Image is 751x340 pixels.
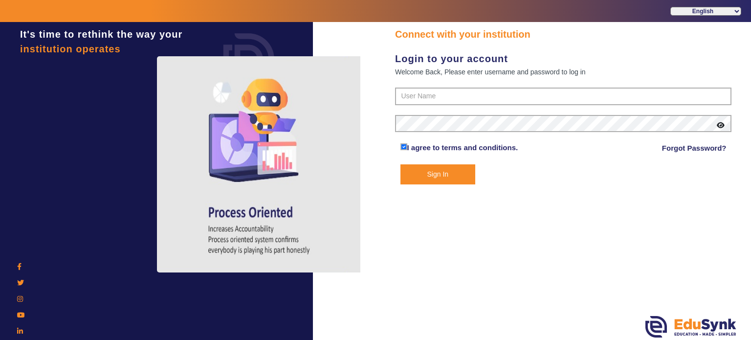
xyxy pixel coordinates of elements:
span: It's time to rethink the way your [20,29,182,40]
img: login.png [212,22,286,95]
button: Sign In [400,164,476,184]
input: User Name [395,88,731,105]
a: I agree to terms and conditions. [407,143,518,152]
a: Forgot Password? [662,142,727,154]
span: institution operates [20,44,121,54]
img: login4.png [157,56,362,272]
div: Connect with your institution [395,27,731,42]
div: Login to your account [395,51,731,66]
img: edusynk.png [645,316,736,338]
div: Welcome Back, Please enter username and password to log in [395,66,731,78]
